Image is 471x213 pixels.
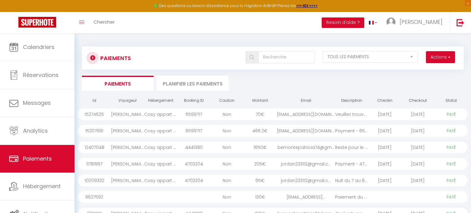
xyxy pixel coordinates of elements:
div: 9627592 [78,191,111,203]
th: Hébergement [144,95,177,106]
div: jordan233112@gmail.c... [277,158,335,170]
div: [PERSON_NAME] [111,175,144,186]
div: [PERSON_NAME] Quiles [111,142,144,153]
div: Payment - 6599717 - ... [335,125,368,137]
a: >>> ICI <<<< [296,3,318,8]
input: Recherche [258,51,315,63]
div: Cosy appart entre [GEOGRAPHIC_DATA] et [GEOGRAPHIC_DATA]. [144,108,177,120]
div: [DATE] [368,125,401,137]
a: Chercher [89,12,119,33]
li: Planifier les paiements [157,76,228,91]
span: Paiements [23,155,52,162]
th: Id [78,95,111,106]
div: 4703204 [177,158,210,170]
div: [DATE] [368,175,401,186]
div: Nuit du 7 au 8 décem... [335,175,368,186]
span: € [264,128,268,134]
div: Paiement du séjour d... [335,191,368,203]
span: Calendriers [23,43,55,51]
div: [DATE] [401,108,435,120]
div: Cosy appart entre [GEOGRAPHIC_DATA] et [GEOGRAPHIC_DATA]. [144,125,177,137]
div: Cosy appart entre [GEOGRAPHIC_DATA] et [GEOGRAPHIC_DATA]. [144,142,177,153]
div: Non [210,108,243,120]
span: Réservations [23,71,59,79]
span: € [262,161,266,167]
div: Non [210,175,243,186]
th: Montant [243,95,277,106]
div: [PERSON_NAME] [111,158,144,170]
div: [DATE] [401,125,435,137]
div: 65 [243,175,277,186]
div: 4441380 [177,142,210,153]
div: 6599717 [177,108,210,120]
th: Description [335,95,368,106]
span: [PERSON_NAME] [400,18,442,26]
div: [DATE] [401,175,435,186]
th: Voyageur [111,95,144,106]
th: Caution [210,95,243,106]
div: bemontepatricia74@gm... [277,142,335,153]
th: Checkout [401,95,435,106]
span: Chercher [94,19,115,25]
div: Non [210,125,243,137]
div: 205 [243,158,277,170]
th: Email [277,95,335,106]
div: 12407048 [78,142,111,153]
div: 4703204 [177,175,210,186]
div: [PERSON_NAME] Consultora de Belleza [111,125,144,137]
div: [PERSON_NAME] Consultora de Belleza [111,108,144,120]
th: Checkin [368,95,401,106]
div: 15207991 [78,125,111,137]
div: 10009332 [78,175,111,186]
span: € [261,177,265,184]
div: 15274625 [78,108,111,120]
div: Payment - 4703204 - ... [335,158,368,170]
span: € [262,194,265,200]
img: Super Booking [18,17,56,28]
div: [EMAIL_ADDRESS][DOMAIN_NAME]... [277,125,335,137]
li: Paiements [82,76,154,91]
img: logout [457,19,464,26]
div: [EMAIL_ADDRESS]... [277,191,335,203]
div: 70 [243,108,277,120]
span: € [263,144,267,150]
div: Non [210,142,243,153]
button: Actions [426,51,455,63]
img: ... [386,17,396,27]
div: Non [210,191,243,203]
div: 466.2 [243,125,277,137]
div: jordan233112@gmail.c... [277,175,335,186]
div: 1650 [243,142,277,153]
h3: Paiements [100,51,131,65]
div: Reste pour le séjour [335,142,368,153]
span: Hébergement [23,182,61,190]
div: [DATE] [401,142,435,153]
th: Booking ID [177,95,210,106]
div: Non [210,158,243,170]
button: Besoin d'aide ? [322,17,364,28]
div: [DATE] [368,142,401,153]
span: Messages [23,99,51,107]
div: Veuillez trouver ci ... [335,108,368,120]
span: € [261,111,264,117]
th: Statut [435,95,468,106]
div: [DATE] [401,158,435,170]
div: Cosy appart entre [GEOGRAPHIC_DATA] et [GEOGRAPHIC_DATA]. [144,158,177,170]
a: ... [PERSON_NAME] [382,12,450,33]
div: [DATE] [368,108,401,120]
div: Cosy appart entre [GEOGRAPHIC_DATA] et [GEOGRAPHIC_DATA]. [144,175,177,186]
div: [EMAIL_ADDRESS][DOMAIN_NAME]... [277,108,335,120]
div: 6599717 [177,125,210,137]
div: 130 [243,191,277,203]
span: Analytics [23,127,48,135]
div: 11781967 [78,158,111,170]
div: [DATE] [368,158,401,170]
